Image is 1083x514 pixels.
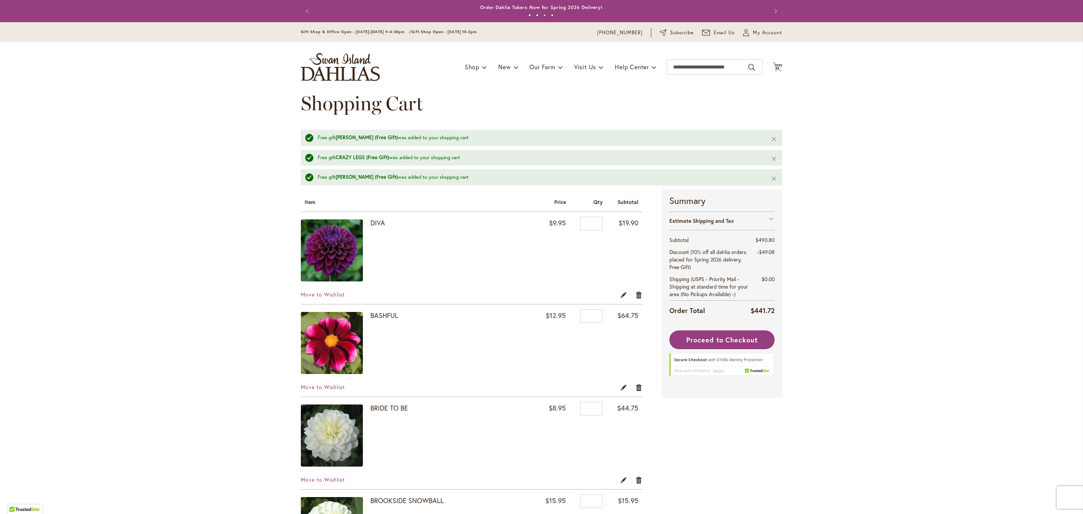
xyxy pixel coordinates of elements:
[301,219,363,281] img: DIVA
[465,63,479,71] span: Shop
[551,14,554,17] button: 4 of 4
[318,154,760,161] div: Free gift was added to your shopping cart
[743,29,782,36] button: My Account
[751,306,775,315] span: $441.72
[714,29,735,36] span: Email Us
[498,63,511,71] span: New
[773,62,782,72] button: 48
[301,383,345,391] a: Move to Wishlist
[318,174,760,181] div: Free gift was added to your shopping cart
[669,248,746,271] span: Discount (10% off all dahlia orders placed for Spring 2026 delivery, Free Gift)
[615,63,649,71] span: Help Center
[761,275,775,283] span: $0.00
[618,496,639,505] span: $15.95
[301,219,370,283] a: DIVA
[767,4,782,19] button: Next
[370,403,408,412] a: BRIDE TO BE
[669,194,775,207] strong: Summary
[336,174,398,180] strong: [PERSON_NAME] (Free Gift)
[617,198,639,205] span: Subtotal
[370,496,444,505] a: BROOKSIDE SNOWBALL
[669,275,689,283] span: Shipping
[669,275,748,298] span: (USPS - Priority Mail - Shipping at standard time for your area (No Pickups Available) -)
[301,405,363,467] img: BRIDE TO BE
[702,29,735,36] a: Email Us
[301,29,411,34] span: Gift Shop & Office Open - [DATE]-[DATE] 9-4:30pm /
[554,198,566,205] span: Price
[301,312,363,374] img: BASHFUL
[669,217,734,224] strong: Estimate Shipping and Tax
[336,134,398,141] strong: [PERSON_NAME] (Free Gift)
[549,218,566,227] span: $9.95
[755,236,775,243] span: $490.80
[305,198,315,205] span: Item
[617,311,639,320] span: $64.75
[593,198,603,205] span: Qty
[597,29,643,36] a: [PHONE_NUMBER]
[753,29,782,36] span: My Account
[543,14,546,17] button: 3 of 4
[301,476,345,483] a: Move to Wishlist
[480,5,603,10] a: Order Dahlia Tubers Now for Spring 2026 Delivery!
[318,134,760,141] div: Free gift was added to your shopping cart
[301,91,423,115] span: Shopping Cart
[301,291,345,298] a: Move to Wishlist
[336,154,389,161] strong: CRAZY LEGS (Free Gift)
[301,312,370,376] a: BASHFUL
[660,29,694,36] a: Subscribe
[545,496,566,505] span: $15.95
[529,63,555,71] span: Our Farm
[617,403,639,412] span: $44.75
[686,335,758,344] span: Proceed to Checkout
[669,330,775,349] button: Proceed to Checkout
[536,14,538,17] button: 2 of 4
[370,311,398,320] a: BASHFUL
[775,66,780,71] span: 48
[574,63,596,71] span: Visit Us
[757,248,775,255] span: -$49.08
[549,403,566,412] span: $8.95
[301,4,316,19] button: Previous
[546,311,566,320] span: $12.95
[370,218,385,227] a: DIVA
[669,305,705,316] strong: Order Total
[528,14,531,17] button: 1 of 4
[301,405,370,468] a: BRIDE TO BE
[669,234,750,246] th: Subtotal
[411,29,477,34] span: Gift Shop Open - [DATE] 10-3pm
[6,487,27,508] iframe: Launch Accessibility Center
[301,53,380,81] a: store logo
[670,29,694,36] span: Subscribe
[619,218,639,227] span: $19.90
[669,353,775,379] div: TrustedSite Certified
